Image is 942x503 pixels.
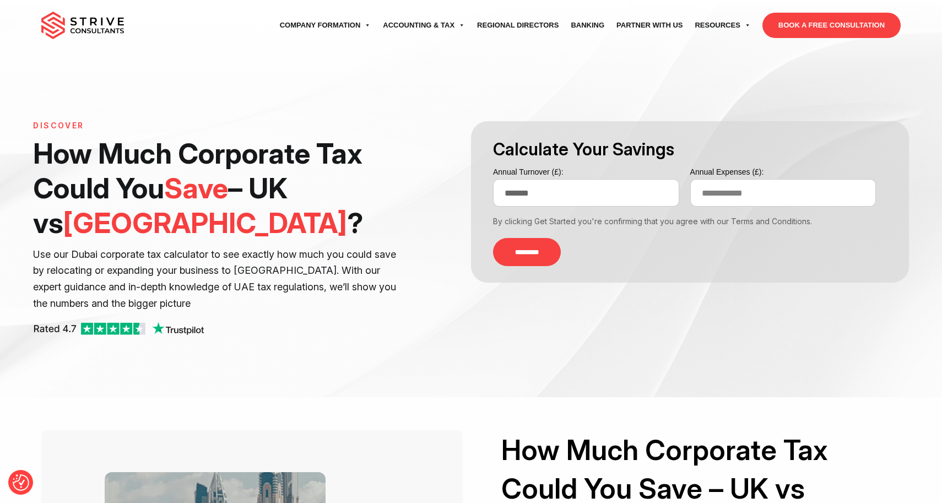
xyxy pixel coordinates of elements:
a: Banking [565,10,610,41]
a: Regional Directors [471,10,565,41]
h6: Discover [33,121,410,131]
img: Revisit consent button [13,474,29,491]
label: Annual Expenses (£): [690,165,876,179]
a: Partner with Us [610,10,689,41]
a: Accounting & Tax [377,10,471,41]
div: By clicking Get Started you're confirming that you agree with our Terms and Conditions. [493,215,887,227]
span: Save [164,171,228,205]
a: Resources [689,10,756,41]
img: main-logo.svg [41,12,124,39]
p: Use our Dubai corporate tax calculator to see exactly how much you could save by relocating or ex... [33,246,410,312]
button: Consent Preferences [13,474,29,491]
h1: How Much Corporate Tax Could You – UK vs ? [33,136,410,241]
label: Annual Turnover (£): [493,165,679,179]
a: BOOK A FREE CONSULTATION [762,13,901,38]
span: [GEOGRAPHIC_DATA] [63,206,347,240]
a: Company Formation [274,10,377,41]
h3: Calculate Your Savings [493,138,887,161]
